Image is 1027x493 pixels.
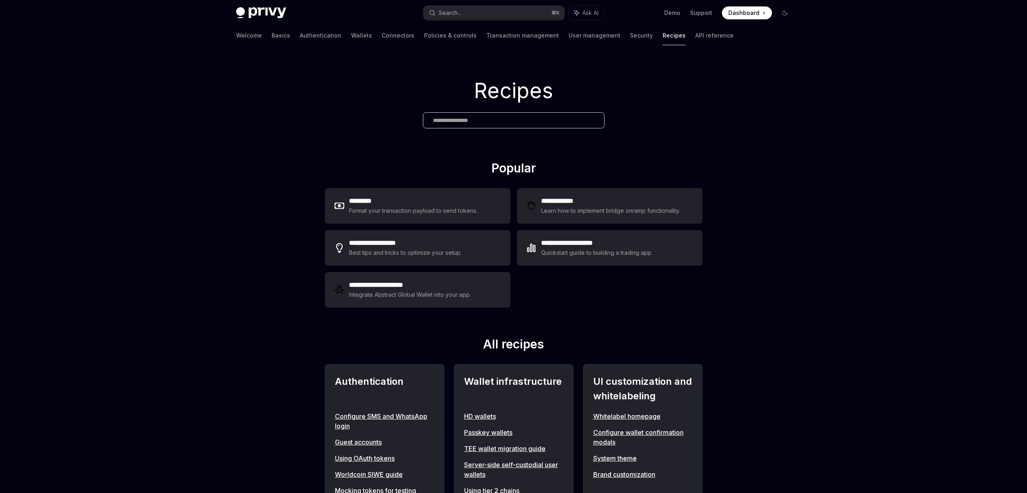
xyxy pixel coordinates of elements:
div: Learn how to implement bridge onramp functionality. [541,206,682,216]
h2: Wallet infrastructure [464,374,563,403]
div: Integrate Abstract Global Wallet into your app. [349,290,472,300]
a: Security [630,26,653,45]
a: Policies & controls [424,26,477,45]
a: Dashboard [722,6,772,19]
div: Search... [439,8,461,18]
h2: All recipes [325,337,703,355]
h2: Authentication [335,374,434,403]
a: Server-side self-custodial user wallets [464,460,563,479]
span: Ask AI [582,9,598,17]
a: Welcome [236,26,262,45]
a: Transaction management [486,26,559,45]
a: Passkey wallets [464,428,563,437]
a: Configure SMS and WhatsApp login [335,411,434,431]
a: Whitelabel homepage [593,411,692,421]
a: **** ****Format your transaction payload to send tokens. [325,188,510,224]
a: Wallets [351,26,372,45]
button: Search...⌘K [423,6,565,20]
a: API reference [695,26,734,45]
div: Quickstart guide to building a trading app. [541,248,653,258]
div: Format your transaction payload to send tokens. [349,206,478,216]
a: Demo [664,9,680,17]
button: Ask AI [569,6,604,20]
a: TEE wallet migration guide [464,444,563,453]
a: **** **** ***Learn how to implement bridge onramp functionality. [517,188,703,224]
a: HD wallets [464,411,563,421]
a: Brand customization [593,470,692,479]
a: Configure wallet confirmation modals [593,428,692,447]
button: Toggle dark mode [778,6,791,19]
img: dark logo [236,7,286,19]
a: System theme [593,453,692,463]
a: User management [569,26,620,45]
a: Connectors [382,26,414,45]
a: Basics [272,26,290,45]
a: Authentication [300,26,341,45]
a: Support [690,9,712,17]
div: Best tips and tricks to optimize your setup. [349,248,463,258]
h2: Popular [325,161,703,178]
a: Recipes [663,26,686,45]
h2: UI customization and whitelabeling [593,374,692,403]
a: Using OAuth tokens [335,453,434,463]
span: ⌘ K [551,10,560,16]
span: Dashboard [728,9,759,17]
a: Worldcoin SIWE guide [335,470,434,479]
a: Guest accounts [335,437,434,447]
